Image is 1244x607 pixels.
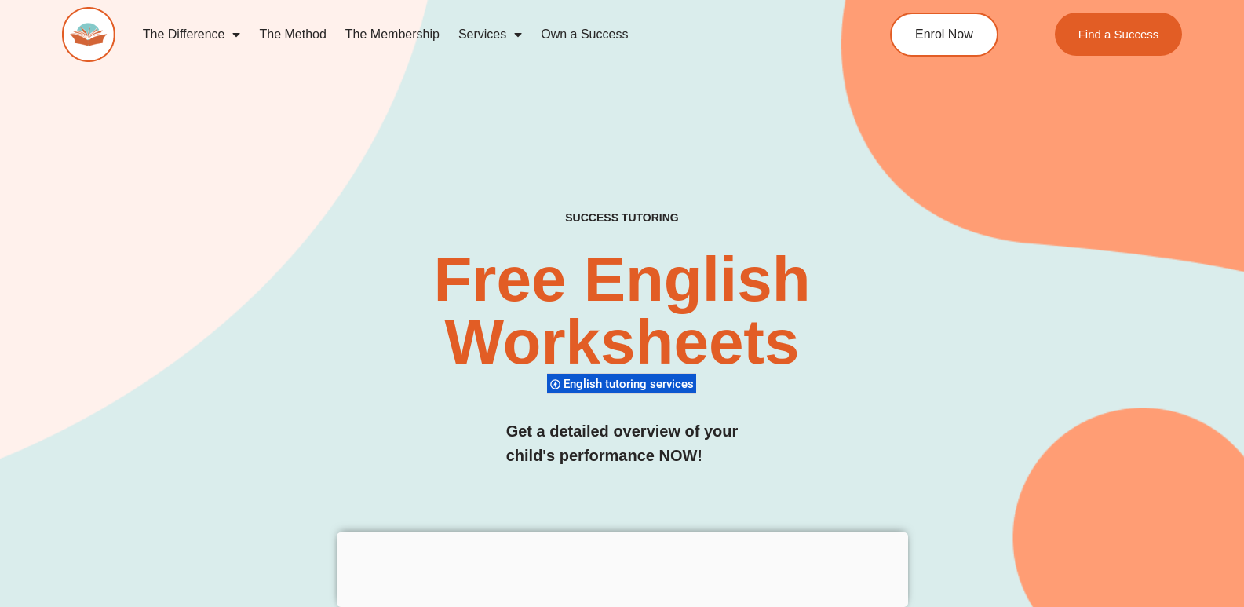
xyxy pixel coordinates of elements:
[456,211,787,225] h4: SUCCESS TUTORING​
[337,532,908,603] iframe: Advertisement
[531,16,637,53] a: Own a Success
[1054,13,1182,56] a: Find a Success
[336,16,449,53] a: The Membership
[250,16,335,53] a: The Method
[1078,28,1158,40] span: Find a Success
[547,373,696,394] div: English tutoring services
[915,28,973,41] span: Enrol Now
[449,16,531,53] a: Services
[564,377,699,391] span: English tutoring services
[506,419,739,468] h3: Get a detailed overview of your child's performance NOW!
[253,248,991,374] h2: Free English Worksheets​
[890,13,998,57] a: Enrol Now
[133,16,826,53] nav: Menu
[133,16,250,53] a: The Difference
